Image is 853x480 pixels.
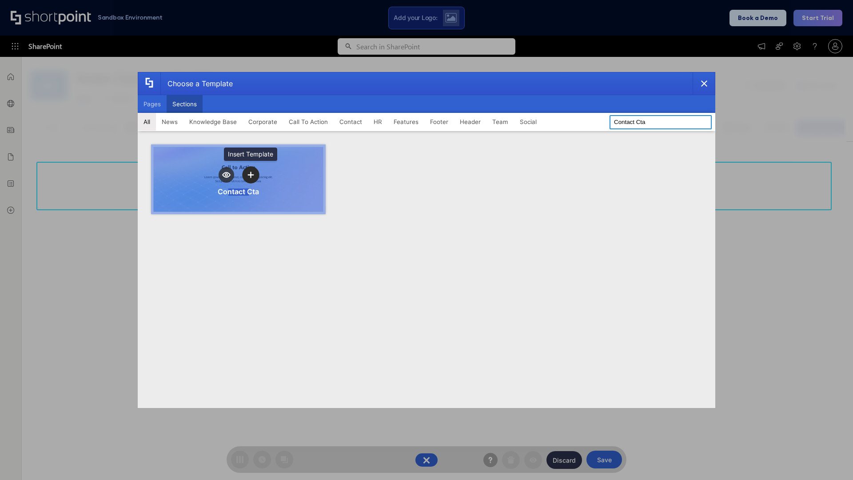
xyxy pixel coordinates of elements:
button: Sections [167,95,203,113]
button: All [138,113,156,131]
button: Footer [424,113,454,131]
button: Knowledge Base [183,113,243,131]
div: Contact Cta [218,187,259,196]
button: Social [514,113,542,131]
button: Header [454,113,486,131]
button: Features [388,113,424,131]
button: Contact [334,113,368,131]
button: Call To Action [283,113,334,131]
div: Choose a Template [160,72,233,95]
button: HR [368,113,388,131]
button: Pages [138,95,167,113]
input: Search [610,115,712,129]
iframe: Chat Widget [809,437,853,480]
div: template selector [138,72,715,408]
button: Corporate [243,113,283,131]
button: Team [486,113,514,131]
button: News [156,113,183,131]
